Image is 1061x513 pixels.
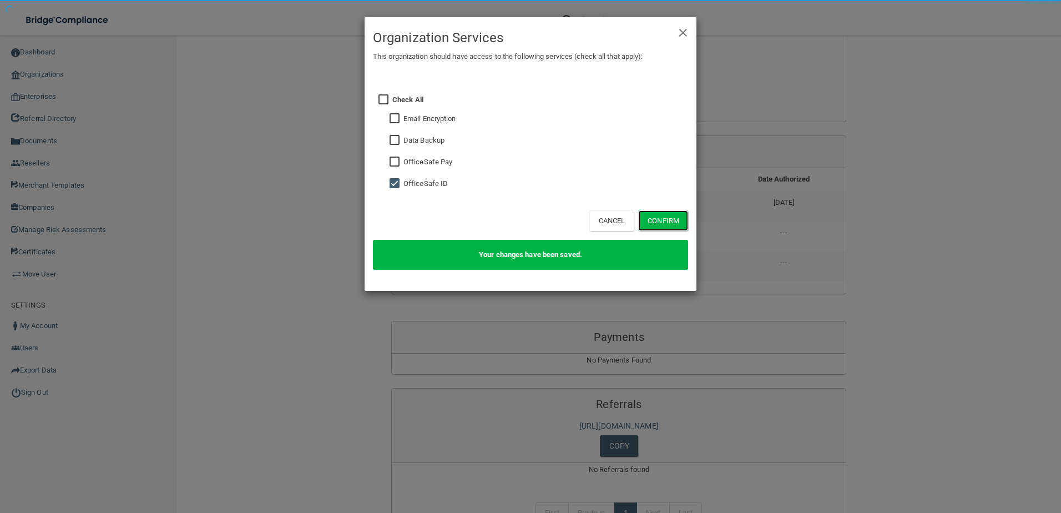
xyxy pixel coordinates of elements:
[678,20,688,42] span: ×
[403,134,444,147] label: Data Backup
[403,177,448,190] label: OfficeSafe ID
[479,250,582,259] span: Your changes have been saved.
[373,50,688,63] p: This organization should have access to the following services (check all that apply):
[589,210,634,231] button: Cancel
[392,95,423,104] strong: Check All
[403,112,456,125] label: Email Encryption
[403,155,452,169] label: OfficeSafe Pay
[638,210,688,231] button: Confirm
[373,26,688,50] h4: Organization Services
